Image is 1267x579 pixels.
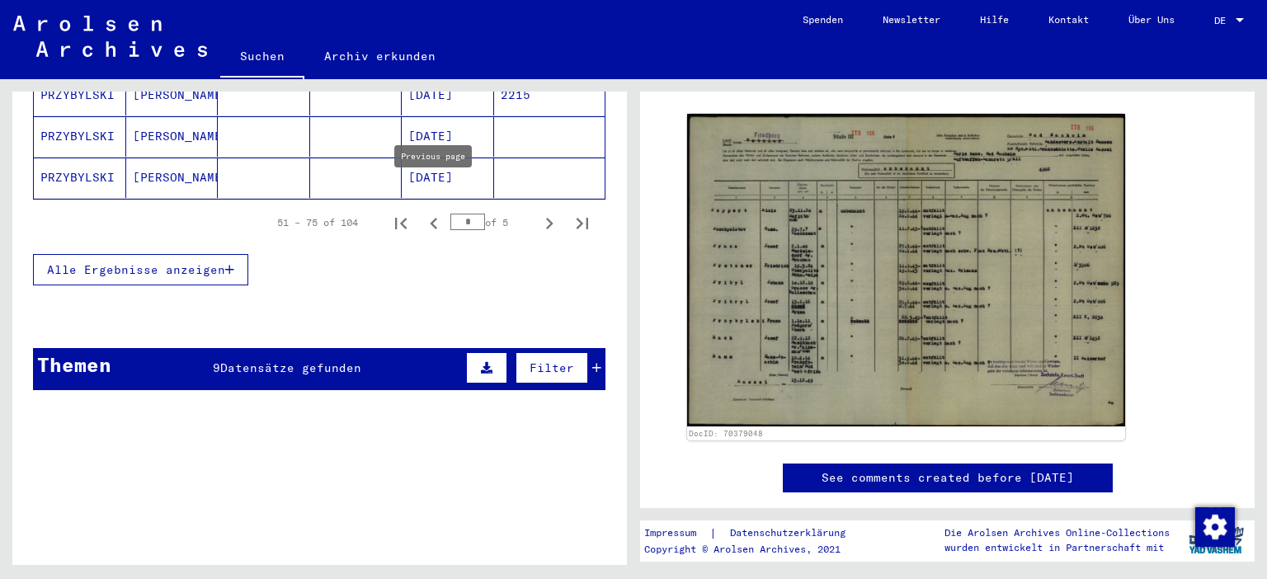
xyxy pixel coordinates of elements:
[402,158,494,198] mat-cell: [DATE]
[644,525,709,542] a: Impressum
[220,36,304,79] a: Suchen
[417,206,450,239] button: Previous page
[33,254,248,285] button: Alle Ergebnisse anzeigen
[384,206,417,239] button: First page
[126,116,219,157] mat-cell: [PERSON_NAME]
[47,262,225,277] span: Alle Ergebnisse anzeigen
[34,116,126,157] mat-cell: PRZYBYLSKI
[34,158,126,198] mat-cell: PRZYBYLSKI
[304,36,455,76] a: Archiv erkunden
[220,360,361,375] span: Datensätze gefunden
[644,525,865,542] div: |
[402,116,494,157] mat-cell: [DATE]
[566,206,599,239] button: Last page
[533,206,566,239] button: Next page
[34,75,126,115] mat-cell: PRZYBYLSKI
[944,540,1170,555] p: wurden entwickelt in Partnerschaft mit
[126,75,219,115] mat-cell: [PERSON_NAME]
[450,214,533,230] div: of 5
[402,75,494,115] mat-cell: [DATE]
[1214,15,1232,26] span: DE
[644,542,865,557] p: Copyright © Arolsen Archives, 2021
[687,114,1125,426] img: 001.jpg
[944,525,1170,540] p: Die Arolsen Archives Online-Collections
[717,525,865,542] a: Datenschutzerklärung
[689,429,763,438] a: DocID: 70379048
[494,75,605,115] mat-cell: 2215
[530,360,574,375] span: Filter
[1185,520,1247,561] img: yv_logo.png
[277,215,358,230] div: 51 – 75 of 104
[37,350,111,379] div: Themen
[213,360,220,375] span: 9
[13,16,207,57] img: Arolsen_neg.svg
[516,352,588,384] button: Filter
[1195,507,1235,547] img: Zustimmung ändern
[822,469,1074,487] a: See comments created before [DATE]
[126,158,219,198] mat-cell: [PERSON_NAME]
